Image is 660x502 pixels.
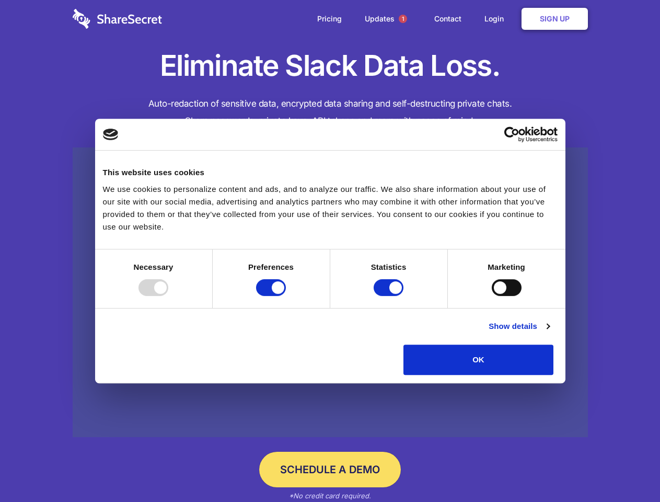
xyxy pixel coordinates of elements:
a: Show details [489,320,549,333]
a: Sign Up [522,8,588,30]
div: This website uses cookies [103,166,558,179]
button: OK [403,345,553,375]
h4: Auto-redaction of sensitive data, encrypted data sharing and self-destructing private chats. Shar... [73,95,588,130]
span: 1 [399,15,407,23]
strong: Statistics [371,263,407,271]
a: Schedule a Demo [259,452,401,487]
a: Wistia video thumbnail [73,147,588,438]
strong: Preferences [248,263,294,271]
em: *No credit card required. [289,492,371,500]
a: Login [474,3,519,35]
strong: Necessary [134,263,173,271]
a: Contact [424,3,472,35]
h1: Eliminate Slack Data Loss. [73,47,588,85]
div: We use cookies to personalize content and ads, and to analyze our traffic. We also share informat... [103,183,558,233]
a: Pricing [307,3,352,35]
a: Usercentrics Cookiebot - opens in a new window [466,127,558,142]
img: logo-wordmark-white-trans-d4663122ce5f474addd5e946df7df03e33cb6a1c49d2221995e7729f52c070b2.svg [73,9,162,29]
strong: Marketing [488,263,525,271]
img: logo [103,129,119,140]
